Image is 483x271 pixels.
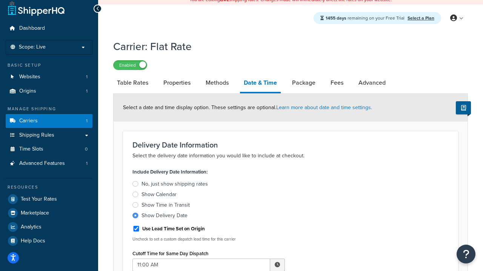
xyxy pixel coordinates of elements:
[6,220,92,234] a: Analytics
[132,251,208,256] label: Cutoff Time for Same Day Dispatch
[408,15,434,21] a: Select a Plan
[86,88,88,94] span: 1
[19,44,46,50] span: Scope: Live
[19,160,65,167] span: Advanced Features
[21,238,45,244] span: Help Docs
[6,21,92,35] a: Dashboard
[6,62,92,69] div: Basic Setup
[19,74,40,80] span: Websites
[142,180,208,188] div: No, just show shipping rates
[142,201,190,209] div: Show Time in Transit
[114,61,147,70] label: Enabled
[6,106,92,112] div: Manage Shipping
[6,70,92,84] li: Websites
[355,74,389,92] a: Advanced
[326,15,346,21] strong: 1455 days
[132,151,449,160] p: Select the delivery date information you would like to include at checkout.
[19,25,45,32] span: Dashboard
[113,39,458,54] h1: Carrier: Flat Rate
[6,234,92,248] a: Help Docs
[6,157,92,171] a: Advanced Features1
[19,118,38,124] span: Carriers
[6,84,92,98] li: Origins
[6,70,92,84] a: Websites1
[6,84,92,98] a: Origins1
[123,104,372,111] span: Select a date and time display option. These settings are optional.
[276,104,372,111] a: Learn more about date and time settings.
[6,206,92,220] a: Marketplace
[6,184,92,190] div: Resources
[457,245,475,263] button: Open Resource Center
[6,157,92,171] li: Advanced Features
[456,101,471,114] button: Show Help Docs
[288,74,319,92] a: Package
[326,15,406,21] span: remaining on your Free Trial
[142,225,205,232] label: Use Lead Time Set on Origin
[19,132,54,139] span: Shipping Rules
[113,74,152,92] a: Table Rates
[6,192,92,206] a: Test Your Rates
[21,210,49,216] span: Marketplace
[86,118,88,124] span: 1
[21,196,57,202] span: Test Your Rates
[6,142,92,156] a: Time Slots0
[6,114,92,128] a: Carriers1
[142,212,188,219] div: Show Delivery Date
[6,142,92,156] li: Time Slots
[21,224,42,230] span: Analytics
[6,128,92,142] a: Shipping Rules
[19,146,43,152] span: Time Slots
[6,114,92,128] li: Carriers
[327,74,347,92] a: Fees
[240,74,281,93] a: Date & Time
[132,141,449,149] h3: Delivery Date Information
[142,191,177,198] div: Show Calendar
[202,74,232,92] a: Methods
[86,74,88,80] span: 1
[160,74,194,92] a: Properties
[19,88,36,94] span: Origins
[86,160,88,167] span: 1
[85,146,88,152] span: 0
[132,236,285,242] p: Uncheck to set a custom dispatch lead time for this carrier
[132,167,208,177] label: Include Delivery Date Information:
